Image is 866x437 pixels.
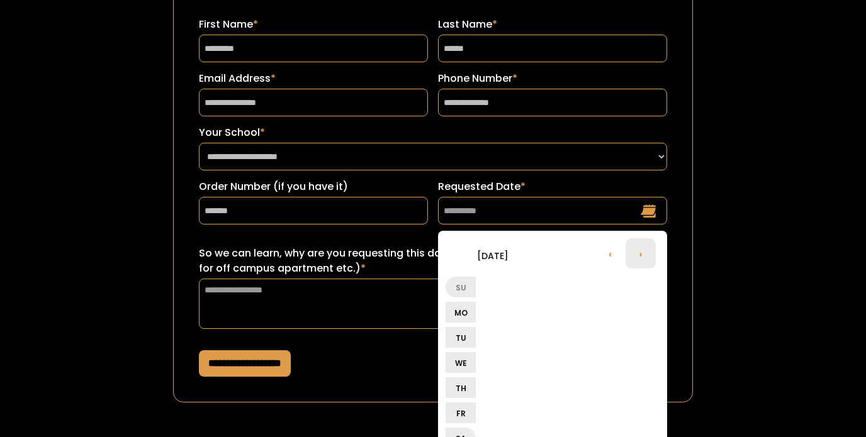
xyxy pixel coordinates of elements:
[446,277,476,297] li: Su
[595,238,626,268] li: ‹
[446,302,476,323] li: Mo
[446,402,476,423] li: Fr
[438,17,667,32] label: Last Name
[438,71,667,86] label: Phone Number
[446,352,476,373] li: We
[446,240,540,270] li: [DATE]
[199,71,428,86] label: Email Address
[446,327,476,348] li: Tu
[446,377,476,398] li: Th
[199,179,428,194] label: Order Number (if you have it)
[199,125,667,140] label: Your School
[626,238,656,268] li: ›
[199,17,428,32] label: First Name
[199,246,667,276] label: So we can learn, why are you requesting this date? (ex: sorority recruitment, lease turn over for...
[438,179,667,194] label: Requested Date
